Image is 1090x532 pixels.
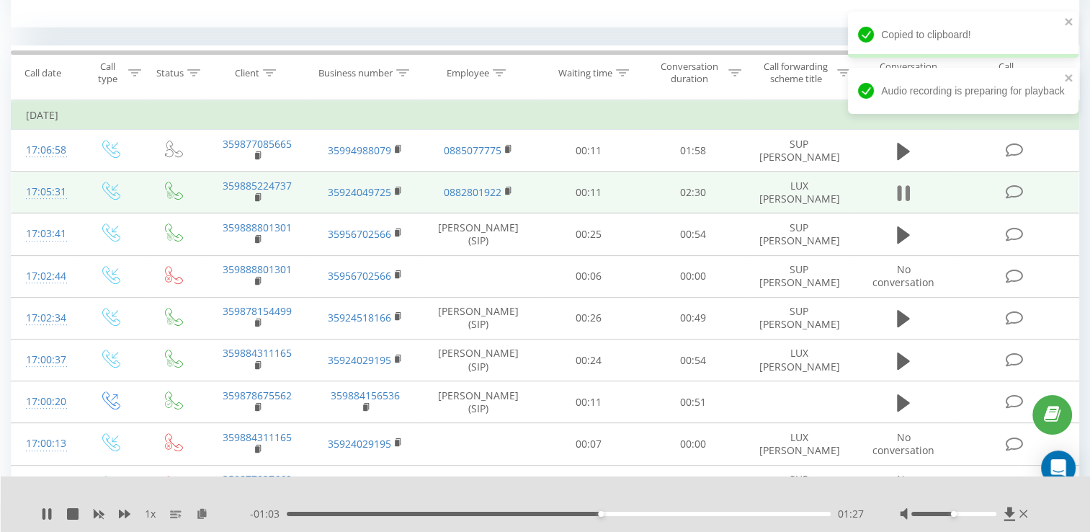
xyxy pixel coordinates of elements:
a: 359878154499 [223,304,292,318]
td: 00:51 [640,381,745,423]
td: 00:11 [537,381,641,423]
div: Employee [447,67,489,79]
div: Waiting time [558,67,612,79]
span: - 01:03 [250,507,287,521]
a: 35994988079 [328,143,391,157]
td: 00:25 [537,213,641,255]
div: Call type [91,61,125,85]
td: 00:49 [640,297,745,339]
td: LUX [PERSON_NAME] [745,340,853,381]
a: 0882801922 [444,185,501,199]
div: Client [235,67,259,79]
a: 359877085665 [223,137,292,151]
span: 01:27 [838,507,864,521]
td: [PERSON_NAME] (SIP) [420,381,537,423]
td: LUX [PERSON_NAME] [745,423,853,465]
div: Business number [318,67,393,79]
td: 02:30 [640,172,745,213]
div: 17:02:44 [26,262,63,291]
td: 00:11 [537,130,641,172]
td: SUP [PERSON_NAME] [745,297,853,339]
a: 359885224737 [223,179,292,192]
div: Open Intercom Messenger [1041,451,1076,485]
a: 35924029195 [328,437,391,451]
td: 00:54 [640,340,745,381]
td: 00:00 [640,465,745,507]
span: 1 x [145,507,156,521]
a: 35924049725 [328,185,391,199]
div: Audio recording is preparing for playback [848,68,1078,114]
div: 17:03:41 [26,220,63,248]
a: 35956702566 [328,227,391,241]
a: 35924518166 [328,311,391,324]
div: Accessibility label [598,511,604,517]
td: 00:14 [537,465,641,507]
a: 35924029195 [328,353,391,367]
td: 01:58 [640,130,745,172]
td: [PERSON_NAME] (SIP) [420,213,537,255]
div: 16:59:44 [26,472,63,500]
div: 17:00:37 [26,346,63,374]
a: 359884156536 [331,389,400,402]
td: [PERSON_NAME] (SIP) [420,340,537,381]
td: SUP [PERSON_NAME] [745,255,853,297]
div: Status [156,67,184,79]
span: No conversation [872,430,934,457]
div: Call forwarding scheme title [758,61,834,85]
a: 359884311165 [223,430,292,444]
button: close [1064,16,1074,30]
td: 00:00 [640,255,745,297]
td: [DATE] [12,101,1079,130]
a: 359884311165 [223,346,292,360]
a: 359888801301 [223,262,292,276]
div: 17:00:20 [26,388,63,416]
td: SUP [PERSON_NAME] [745,465,853,507]
div: 17:06:58 [26,136,63,164]
span: No conversation [872,472,934,499]
td: 00:11 [537,172,641,213]
td: 00:00 [640,423,745,465]
td: 00:07 [537,423,641,465]
div: 17:05:31 [26,178,63,206]
a: 35956702566 [328,269,391,283]
span: No conversation [872,262,934,289]
div: Conversation duration [653,61,725,85]
td: 00:26 [537,297,641,339]
button: close [1064,72,1074,86]
div: Call date [24,67,61,79]
td: 00:24 [537,340,641,381]
a: 0885077775 [444,143,501,157]
td: [PERSON_NAME] (SIP) [420,297,537,339]
a: 359877837662 [223,472,292,486]
a: 359888801301 [223,221,292,234]
td: SUP [PERSON_NAME] [745,130,853,172]
td: 00:54 [640,213,745,255]
td: LUX [PERSON_NAME] [745,172,853,213]
div: 17:00:13 [26,430,63,458]
div: 17:02:34 [26,304,63,332]
td: 00:06 [537,255,641,297]
a: 359878675562 [223,389,292,402]
div: Copied to clipboard! [848,12,1078,58]
td: SUP [PERSON_NAME] [745,213,853,255]
div: Accessibility label [951,511,957,517]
